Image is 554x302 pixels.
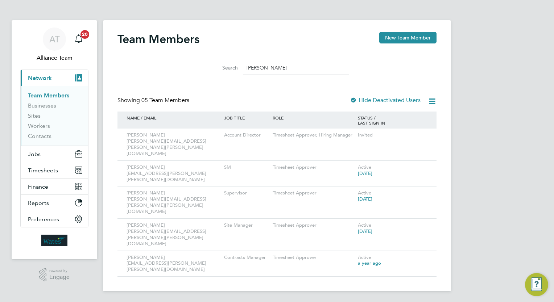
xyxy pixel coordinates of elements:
[222,161,271,174] div: SM
[125,251,222,277] div: [PERSON_NAME] [EMAIL_ADDRESS][PERSON_NAME][PERSON_NAME][DOMAIN_NAME]
[358,260,381,266] span: a year ago
[125,129,222,160] div: [PERSON_NAME] [PERSON_NAME][EMAIL_ADDRESS][PERSON_NAME][PERSON_NAME][DOMAIN_NAME]
[358,170,372,176] span: [DATE]
[20,28,88,62] a: ATAlliance Team
[356,186,429,206] div: Active
[125,161,222,186] div: [PERSON_NAME] [EMAIL_ADDRESS][PERSON_NAME][PERSON_NAME][DOMAIN_NAME]
[222,251,271,264] div: Contracts Manager
[271,186,356,200] div: Timesheet Approver
[21,86,88,146] div: Network
[28,92,69,99] a: Team Members
[49,268,70,274] span: Powered by
[205,64,238,71] label: Search
[49,274,70,280] span: Engage
[358,228,372,234] span: [DATE]
[21,195,88,211] button: Reports
[28,75,52,81] span: Network
[117,97,191,104] div: Showing
[28,183,48,190] span: Finance
[222,112,271,124] div: JOB TITLE
[21,146,88,162] button: Jobs
[271,219,356,232] div: Timesheet Approver
[271,251,356,264] div: Timesheet Approver
[222,129,271,142] div: Account Director
[525,273,548,296] button: Engage Resource Center
[28,102,56,109] a: Businesses
[125,112,222,124] div: NAME / EMAIL
[356,219,429,238] div: Active
[271,112,356,124] div: ROLE
[28,112,41,119] a: Sites
[20,235,88,246] a: Go to home page
[28,133,51,139] a: Contacts
[71,28,86,51] a: 20
[21,70,88,86] button: Network
[49,34,60,44] span: AT
[20,54,88,62] span: Alliance Team
[243,61,349,75] input: Search for...
[356,112,429,129] div: STATUS / LAST SIGN IN
[28,122,50,129] a: Workers
[358,196,372,202] span: [DATE]
[356,161,429,180] div: Active
[41,235,67,246] img: wates-logo-retina.png
[21,179,88,194] button: Finance
[28,167,58,174] span: Timesheets
[350,97,421,104] label: Hide Deactivated Users
[21,162,88,178] button: Timesheets
[222,219,271,232] div: Site Manager
[80,30,89,39] span: 20
[28,200,49,206] span: Reports
[125,186,222,218] div: [PERSON_NAME] [PERSON_NAME][EMAIL_ADDRESS][PERSON_NAME][PERSON_NAME][DOMAIN_NAME]
[141,97,189,104] span: 05 Team Members
[21,211,88,227] button: Preferences
[39,268,70,282] a: Powered byEngage
[222,186,271,200] div: Supervisor
[271,161,356,174] div: Timesheet Approver
[28,151,41,158] span: Jobs
[117,32,199,46] h2: Team Members
[379,32,437,43] button: New Team Member
[356,251,429,270] div: Active
[28,216,59,223] span: Preferences
[12,20,97,259] nav: Main navigation
[356,129,429,142] div: Invited
[271,129,356,142] div: Timesheet Approver, Hiring Manager
[125,219,222,251] div: [PERSON_NAME] [PERSON_NAME][EMAIL_ADDRESS][PERSON_NAME][PERSON_NAME][DOMAIN_NAME]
